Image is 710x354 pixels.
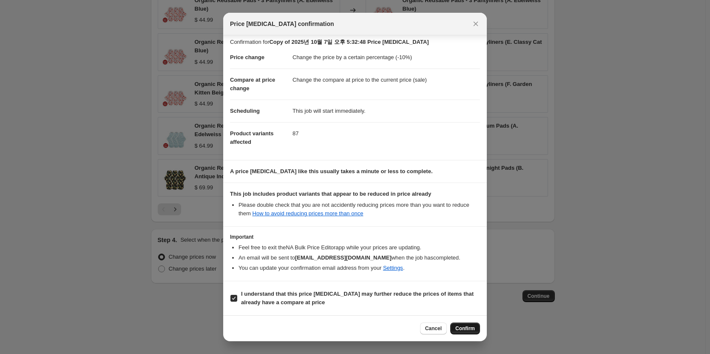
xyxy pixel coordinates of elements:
[239,201,480,218] li: Please double check that you are not accidently reducing prices more than you want to reduce them
[230,234,480,240] h3: Important
[239,243,480,252] li: Feel free to exit the NA Bulk Price Editor app while your prices are updating.
[239,264,480,272] li: You can update your confirmation email address from your .
[293,69,480,91] dd: Change the compare at price to the current price (sale)
[230,54,264,60] span: Price change
[241,291,474,305] b: I understand that this price [MEDICAL_DATA] may further reduce the prices of items that already h...
[450,323,480,334] button: Confirm
[269,39,429,45] b: Copy of 2025년 10월 7일 오후 5:32:48 Price [MEDICAL_DATA]
[239,254,480,262] li: An email will be sent to when the job has completed .
[455,325,475,332] span: Confirm
[230,191,431,197] b: This job includes product variants that appear to be reduced in price already
[230,108,260,114] span: Scheduling
[383,265,403,271] a: Settings
[293,46,480,69] dd: Change the price by a certain percentage (-10%)
[293,122,480,145] dd: 87
[230,77,275,91] span: Compare at price change
[230,130,274,145] span: Product variants affected
[425,325,442,332] span: Cancel
[230,20,334,28] span: Price [MEDICAL_DATA] confirmation
[253,210,364,217] a: How to avoid reducing prices more than once
[470,18,482,30] button: Close
[420,323,447,334] button: Cancel
[230,168,433,174] b: A price [MEDICAL_DATA] like this usually takes a minute or less to complete.
[295,254,392,261] b: [EMAIL_ADDRESS][DOMAIN_NAME]
[293,100,480,122] dd: This job will start immediately.
[230,38,480,46] p: Confirmation for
